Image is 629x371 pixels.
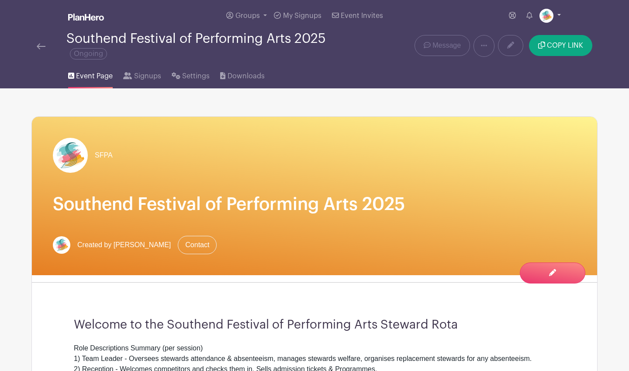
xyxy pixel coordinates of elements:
span: Created by [PERSON_NAME] [77,240,171,250]
a: Contact [178,236,217,254]
a: Event Page [68,60,113,88]
span: SFPA [95,150,113,161]
a: Settings [172,60,210,88]
img: back-arrow-29a5d9b10d5bd6ae65dc969a981735edf675c4d7a1fe02e03b50dbd4ba3cdb55.svg [37,43,45,49]
h1: Southend Festival of Performing Arts 2025 [53,194,576,215]
span: Signups [134,71,161,81]
img: PROFILE-IMAGE-Southend-Festival-PA-Logo.png [53,236,70,254]
div: Role Descriptions Summary (per session) 1) Team Leader - Oversees stewards attendance & absenteei... [74,343,555,364]
span: My Signups [283,12,321,19]
span: Event Invites [341,12,383,19]
span: COPY LINK [547,42,583,49]
span: Event Page [76,71,113,81]
img: logo_white-6c42ec7e38ccf1d336a20a19083b03d10ae64f83f12c07503d8b9e83406b4c7d.svg [68,14,104,21]
span: Settings [182,71,210,81]
a: Signups [123,60,161,88]
img: PROFILE-IMAGE-Southend-Festival-PA-Logo.png [539,9,553,23]
span: Downloads [228,71,265,81]
a: Downloads [220,60,264,88]
a: Message [415,35,470,56]
img: facebook%20profile.png [53,138,88,173]
div: Southend Festival of Performing Arts 2025 [66,31,349,60]
span: Groups [235,12,260,19]
h3: Welcome to the Southend Festival of Performing Arts Steward Rota [74,318,555,332]
span: Message [432,40,461,51]
button: COPY LINK [529,35,592,56]
span: Ongoing [70,48,107,59]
